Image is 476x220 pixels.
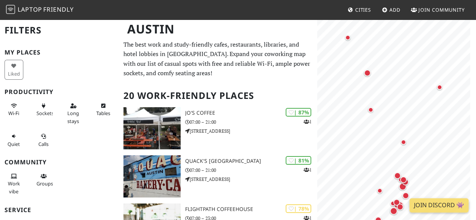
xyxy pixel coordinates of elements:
p: [STREET_ADDRESS] [185,176,317,183]
img: Jo's Coffee [123,107,181,149]
button: Tables [94,100,113,120]
a: Add [379,3,403,17]
a: Quack's 43rd Street Bakery | 81% 1 Quack's [GEOGRAPHIC_DATA] 07:00 – 21:00 [STREET_ADDRESS] [119,155,317,197]
p: 07:00 – 21:00 [185,118,317,126]
a: Join Discord 👾 [409,198,468,212]
button: Long stays [64,100,83,127]
p: 1 [303,118,311,125]
div: Map marker [386,203,401,218]
a: Cities [345,3,374,17]
div: Map marker [396,135,411,150]
button: Work vibe [5,170,23,197]
div: Map marker [396,172,411,187]
span: Add [389,6,400,13]
div: | 78% [286,204,311,213]
div: Map marker [393,172,408,187]
span: Stable Wi-Fi [8,110,19,117]
img: LaptopFriendly [6,5,15,14]
span: Join Community [418,6,465,13]
div: Map marker [432,80,447,95]
h3: Jo's Coffee [185,110,317,116]
p: 1 [303,166,311,173]
span: Quiet [8,141,20,147]
a: Jo's Coffee | 87% 1 Jo's Coffee 07:00 – 21:00 [STREET_ADDRESS] [119,107,317,149]
h3: Quack's [GEOGRAPHIC_DATA] [185,158,317,164]
span: Laptop [18,5,42,14]
h3: Service [5,206,114,214]
h3: Productivity [5,88,114,96]
h2: 20 Work-Friendly Places [123,84,313,107]
div: Map marker [385,196,400,211]
button: Quiet [5,130,23,150]
button: Groups [34,170,53,190]
span: People working [8,180,20,194]
p: 07:00 – 21:00 [185,167,317,174]
div: Map marker [390,168,405,183]
div: | 87% [286,108,311,117]
button: Sockets [34,100,53,120]
img: Quack's 43rd Street Bakery [123,155,181,197]
p: [STREET_ADDRESS] [185,127,317,135]
span: Friendly [43,5,73,14]
div: Map marker [363,102,378,117]
div: Map marker [340,30,355,45]
h1: Austin [121,19,316,39]
div: Map marker [395,179,410,194]
h3: My Places [5,49,114,56]
div: Map marker [389,195,404,210]
h3: Flightpath Coffeehouse [185,206,317,212]
span: Work-friendly tables [96,110,110,117]
a: LaptopFriendly LaptopFriendly [6,3,74,17]
div: Map marker [398,188,413,203]
button: Wi-Fi [5,100,23,120]
span: Power sockets [36,110,54,117]
div: Map marker [392,199,408,214]
a: Join Community [408,3,468,17]
button: Calls [34,130,53,150]
div: | 81% [286,156,311,165]
span: Video/audio calls [38,141,49,147]
div: Map marker [360,65,375,80]
span: Long stays [67,110,79,124]
h3: Community [5,159,114,166]
span: Cities [355,6,371,13]
div: Map marker [372,183,387,198]
span: Group tables [36,180,53,187]
h2: Filters [5,19,114,42]
p: The best work and study-friendly cafes, restaurants, libraries, and hotel lobbies in [GEOGRAPHIC_... [123,40,313,78]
